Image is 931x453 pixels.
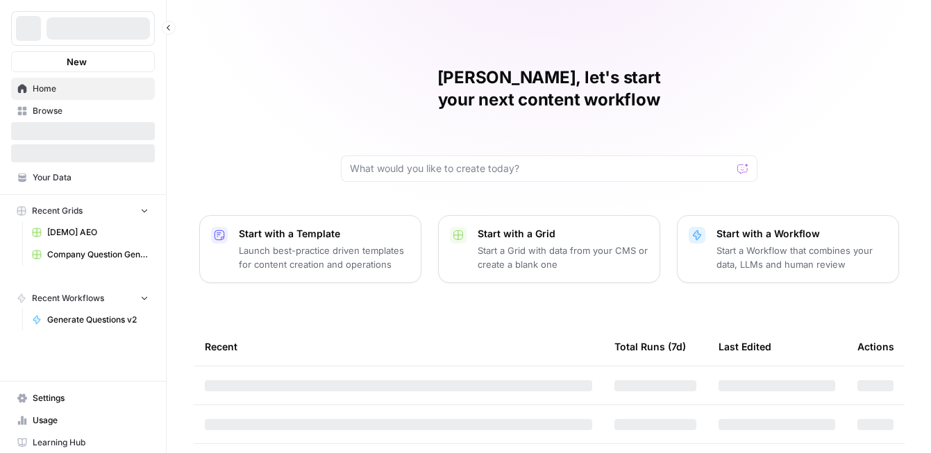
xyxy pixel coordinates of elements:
a: Generate Questions v2 [26,309,155,331]
a: Your Data [11,166,155,189]
div: Total Runs (7d) [614,327,686,366]
button: Start with a WorkflowStart a Workflow that combines your data, LLMs and human review [677,215,899,283]
span: [DEMO] AEO [47,226,149,239]
div: Actions [857,327,894,366]
button: Recent Grids [11,200,155,221]
p: Start with a Workflow [716,227,887,241]
div: Recent [205,327,592,366]
a: Browse [11,100,155,122]
span: Learning Hub [33,436,149,449]
span: Home [33,83,149,95]
a: [DEMO] AEO [26,221,155,243]
button: Start with a TemplateLaunch best-practice driven templates for content creation and operations [199,215,421,283]
span: Usage [33,414,149,427]
button: New [11,51,155,72]
span: Your Data [33,171,149,184]
p: Start with a Grid [478,227,648,241]
p: Start a Grid with data from your CMS or create a blank one [478,243,648,271]
p: Start with a Template [239,227,410,241]
p: Start a Workflow that combines your data, LLMs and human review [716,243,887,271]
button: Recent Workflows [11,288,155,309]
span: Company Question Generation [47,248,149,261]
span: Settings [33,392,149,404]
span: Recent Workflows [32,292,104,305]
span: Recent Grids [32,205,83,217]
span: Generate Questions v2 [47,314,149,326]
a: Settings [11,387,155,409]
div: Last Edited [719,327,771,366]
h1: [PERSON_NAME], let's start your next content workflow [341,67,757,111]
button: Start with a GridStart a Grid with data from your CMS or create a blank one [438,215,660,283]
span: New [67,55,87,69]
span: Browse [33,105,149,117]
input: What would you like to create today? [350,162,732,176]
a: Usage [11,409,155,431]
a: Company Question Generation [26,243,155,266]
p: Launch best-practice driven templates for content creation and operations [239,243,410,271]
a: Home [11,78,155,100]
